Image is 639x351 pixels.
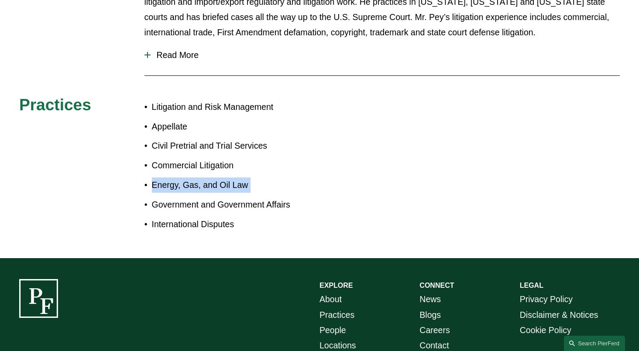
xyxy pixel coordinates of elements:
[419,292,441,307] a: News
[520,307,598,323] a: Disclaimer & Notices
[319,282,353,289] strong: EXPLORE
[419,323,450,338] a: Careers
[152,197,319,212] p: Government and Government Affairs
[144,44,620,67] button: Read More
[319,307,354,323] a: Practices
[152,138,319,153] p: Civil Pretrial and Trial Services
[319,323,346,338] a: People
[19,95,91,114] span: Practices
[520,323,571,338] a: Cookie Policy
[419,307,441,323] a: Blogs
[152,99,319,115] p: Litigation and Risk Management
[319,292,342,307] a: About
[151,50,620,60] span: Read More
[152,177,319,193] p: Energy, Gas, and Oil Law
[152,119,319,134] p: Appellate
[520,292,573,307] a: Privacy Policy
[152,217,319,232] p: International Disputes
[564,336,625,351] a: Search this site
[152,158,319,173] p: Commercial Litigation
[520,282,543,289] strong: LEGAL
[419,282,454,289] strong: CONNECT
